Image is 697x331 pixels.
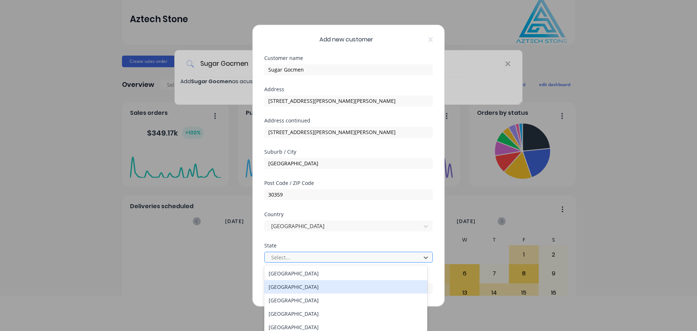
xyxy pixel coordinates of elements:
div: Suburb / City [264,149,433,154]
div: Post Code / ZIP Code [264,180,433,185]
div: Country [264,211,433,217]
span: Add new customer [319,35,373,44]
div: Address continued [264,118,433,123]
div: [GEOGRAPHIC_DATA] [264,307,427,320]
div: Customer name [264,55,433,60]
div: [GEOGRAPHIC_DATA] [264,267,427,280]
div: Address [264,86,433,92]
div: State [264,243,433,248]
div: [GEOGRAPHIC_DATA] [264,294,427,307]
div: [GEOGRAPHIC_DATA] [264,280,427,294]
